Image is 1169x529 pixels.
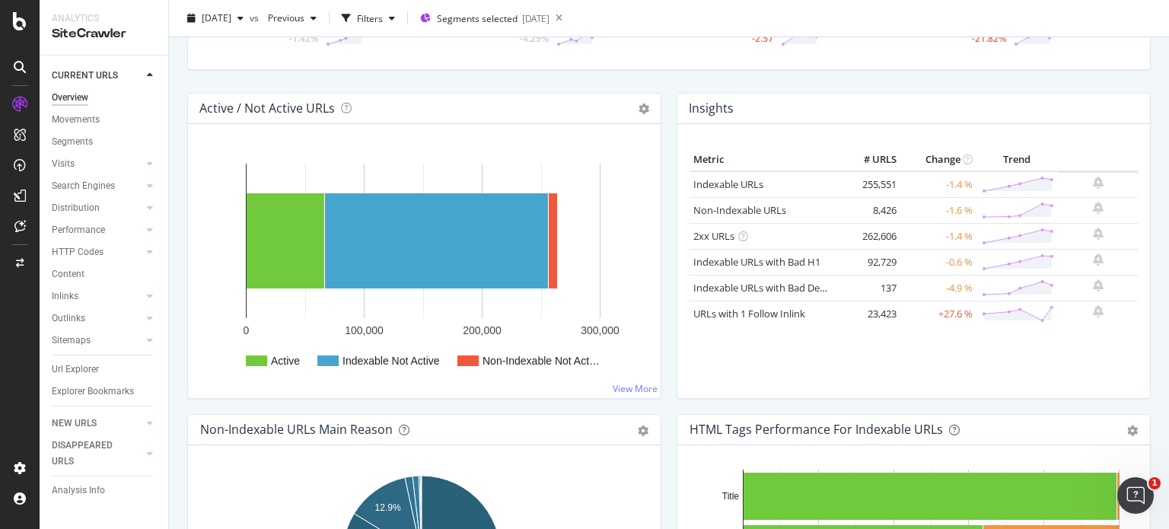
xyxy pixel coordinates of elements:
a: URLs with 1 Follow Inlink [693,307,805,320]
text: 12.9% [375,502,401,513]
a: Segments [52,134,158,150]
text: 300,000 [581,324,620,336]
div: bell-plus [1093,202,1104,214]
th: Change [900,148,976,171]
td: 137 [839,275,900,301]
a: DISAPPEARED URLS [52,438,142,470]
text: Title [722,491,740,502]
div: Analysis Info [52,483,105,499]
i: Options [639,104,649,114]
a: 2xx URLs [693,229,734,243]
th: # URLS [839,148,900,171]
td: +27.6 % [900,301,976,327]
a: NEW URLS [52,416,142,432]
div: Outlinks [52,311,85,327]
div: gear [638,425,648,436]
td: 23,423 [839,301,900,327]
div: Url Explorer [52,362,99,378]
div: bell-plus [1093,228,1104,240]
td: -1.4 % [900,171,976,198]
a: Distribution [52,200,142,216]
text: Non-Indexable Not Act… [483,355,600,367]
div: DISAPPEARED URLS [52,438,129,470]
div: bell-plus [1093,279,1104,292]
text: 100,000 [345,324,384,336]
iframe: Intercom live chat [1117,477,1154,514]
div: bell-plus [1093,305,1104,317]
div: gear [1127,425,1138,436]
div: HTTP Codes [52,244,104,260]
div: Filters [357,11,383,24]
div: -4.25% [520,32,549,45]
span: 2025 Sep. 8th [202,11,231,24]
th: Trend [976,148,1058,171]
div: Non-Indexable URLs Main Reason [200,422,393,437]
td: 255,551 [839,171,900,198]
a: Explorer Bookmarks [52,384,158,400]
div: Segments [52,134,93,150]
div: NEW URLS [52,416,97,432]
div: Distribution [52,200,100,216]
text: 0 [244,324,250,336]
svg: A chart. [200,148,643,386]
h4: Insights [689,98,734,119]
td: 8,426 [839,197,900,223]
a: Overview [52,90,158,106]
td: -4.9 % [900,275,976,301]
text: Active [271,355,300,367]
div: Movements [52,112,100,128]
div: Search Engines [52,178,115,194]
a: Content [52,266,158,282]
div: Sitemaps [52,333,91,349]
div: [DATE] [522,12,549,25]
td: -0.6 % [900,249,976,275]
div: bell-plus [1093,177,1104,189]
a: Performance [52,222,142,238]
div: Explorer Bookmarks [52,384,134,400]
a: Url Explorer [52,362,158,378]
a: Sitemaps [52,333,142,349]
span: vs [250,11,262,24]
th: Metric [690,148,839,171]
div: HTML Tags Performance for Indexable URLs [690,422,943,437]
button: Filters [336,6,401,30]
a: Indexable URLs [693,177,763,191]
div: -2.57 [752,32,773,45]
a: Indexable URLs with Bad H1 [693,255,820,269]
div: Visits [52,156,75,172]
div: Inlinks [52,288,78,304]
a: Movements [52,112,158,128]
td: 262,606 [839,223,900,249]
span: 1 [1148,477,1161,489]
a: HTTP Codes [52,244,142,260]
div: -21.82% [972,32,1006,45]
td: -1.6 % [900,197,976,223]
div: Content [52,266,84,282]
a: Analysis Info [52,483,158,499]
span: Previous [262,11,304,24]
div: SiteCrawler [52,25,156,43]
text: 200,000 [463,324,502,336]
div: Performance [52,222,105,238]
a: Inlinks [52,288,142,304]
a: Outlinks [52,311,142,327]
a: Non-Indexable URLs [693,203,786,217]
div: bell-plus [1093,253,1104,266]
a: Search Engines [52,178,142,194]
div: Overview [52,90,88,106]
button: [DATE] [181,6,250,30]
a: View More [613,382,658,395]
a: Visits [52,156,142,172]
h4: Active / Not Active URLs [199,98,335,119]
button: Previous [262,6,323,30]
td: -1.4 % [900,223,976,249]
div: Analytics [52,12,156,25]
div: -1.42% [289,32,318,45]
a: CURRENT URLS [52,68,142,84]
div: CURRENT URLS [52,68,118,84]
a: Indexable URLs with Bad Description [693,281,859,295]
text: Indexable Not Active [342,355,440,367]
span: Segments selected [437,12,518,25]
td: 92,729 [839,249,900,275]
